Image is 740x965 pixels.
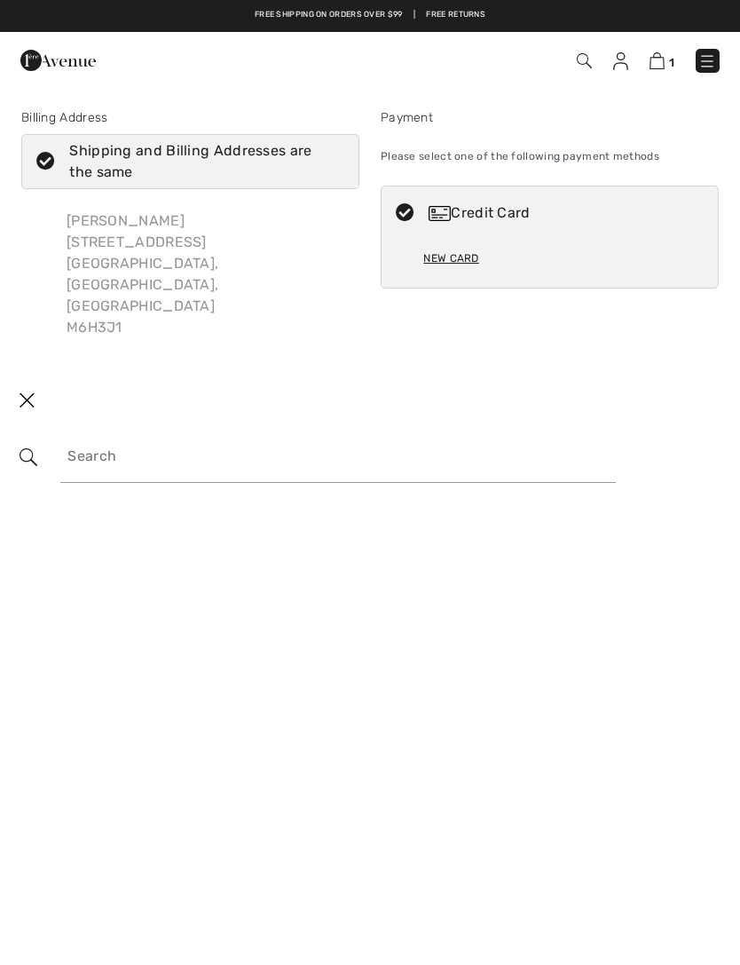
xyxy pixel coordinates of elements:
div: Payment [381,108,719,127]
img: Menu [698,52,716,70]
div: Billing Address [21,108,359,127]
span: | [413,9,415,21]
img: Search [577,53,592,68]
img: My Info [613,52,628,70]
a: 1 [649,50,674,71]
a: Free Returns [426,9,485,21]
img: Shopping Bag [649,52,665,69]
a: Free shipping on orders over $99 [255,9,403,21]
div: [PERSON_NAME] [STREET_ADDRESS] [GEOGRAPHIC_DATA], [GEOGRAPHIC_DATA], [GEOGRAPHIC_DATA] M6H3J1 [52,196,359,352]
img: 1ère Avenue [20,43,96,78]
div: Shipping and Billing Addresses are the same [69,140,333,183]
a: 1ère Avenue [20,51,96,67]
div: Please select one of the following payment methods [381,134,719,178]
input: Search [60,430,616,483]
img: Credit Card [429,206,451,221]
span: 1 [669,56,674,69]
div: Credit Card [429,202,706,224]
div: New Card [423,243,478,273]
